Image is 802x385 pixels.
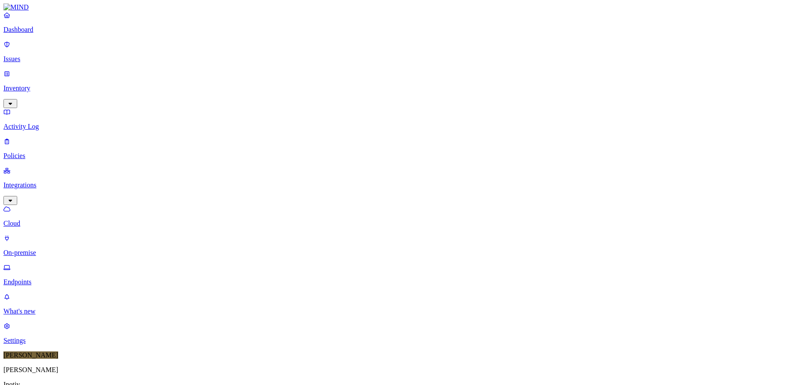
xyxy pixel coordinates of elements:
a: Inventory [3,70,799,107]
p: Dashboard [3,26,799,34]
p: Endpoints [3,278,799,286]
img: MIND [3,3,29,11]
p: Issues [3,55,799,63]
span: [PERSON_NAME] [3,351,58,359]
p: Integrations [3,181,799,189]
a: Settings [3,322,799,345]
p: Inventory [3,84,799,92]
a: Policies [3,137,799,160]
p: Cloud [3,220,799,227]
a: Integrations [3,167,799,204]
p: Activity Log [3,123,799,130]
p: On-premise [3,249,799,257]
a: What's new [3,293,799,315]
p: Settings [3,337,799,345]
p: [PERSON_NAME] [3,366,799,374]
p: Policies [3,152,799,160]
a: Cloud [3,205,799,227]
a: Activity Log [3,108,799,130]
a: Issues [3,40,799,63]
a: MIND [3,3,799,11]
a: On-premise [3,234,799,257]
p: What's new [3,307,799,315]
a: Dashboard [3,11,799,34]
a: Endpoints [3,264,799,286]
